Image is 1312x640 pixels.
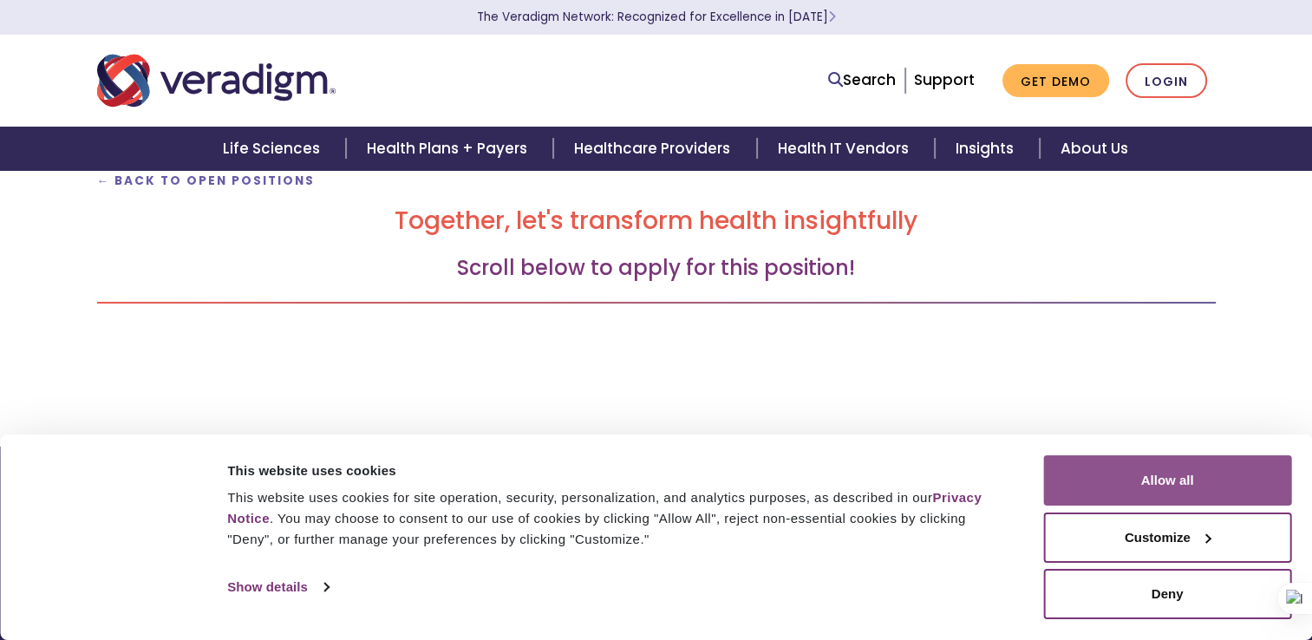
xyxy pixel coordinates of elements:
[346,127,553,171] a: Health Plans + Payers
[1043,455,1291,506] button: Allow all
[227,487,1004,550] div: This website uses cookies for site operation, security, personalization, and analytics purposes, ...
[914,69,975,90] a: Support
[227,574,328,600] a: Show details
[1040,127,1149,171] a: About Us
[1126,63,1207,99] a: Login
[935,127,1040,171] a: Insights
[1043,569,1291,619] button: Deny
[227,460,1004,481] div: This website uses cookies
[553,127,756,171] a: Healthcare Providers
[97,173,316,189] a: ← Back to Open Positions
[202,127,346,171] a: Life Sciences
[97,256,1216,281] h3: Scroll below to apply for this position!
[757,127,935,171] a: Health IT Vendors
[1043,513,1291,563] button: Customize
[828,69,896,92] a: Search
[1002,64,1109,98] a: Get Demo
[477,9,836,25] a: The Veradigm Network: Recognized for Excellence in [DATE]Learn More
[97,206,1216,236] h2: Together, let's transform health insightfully
[97,52,336,109] img: Veradigm logo
[828,9,836,25] span: Learn More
